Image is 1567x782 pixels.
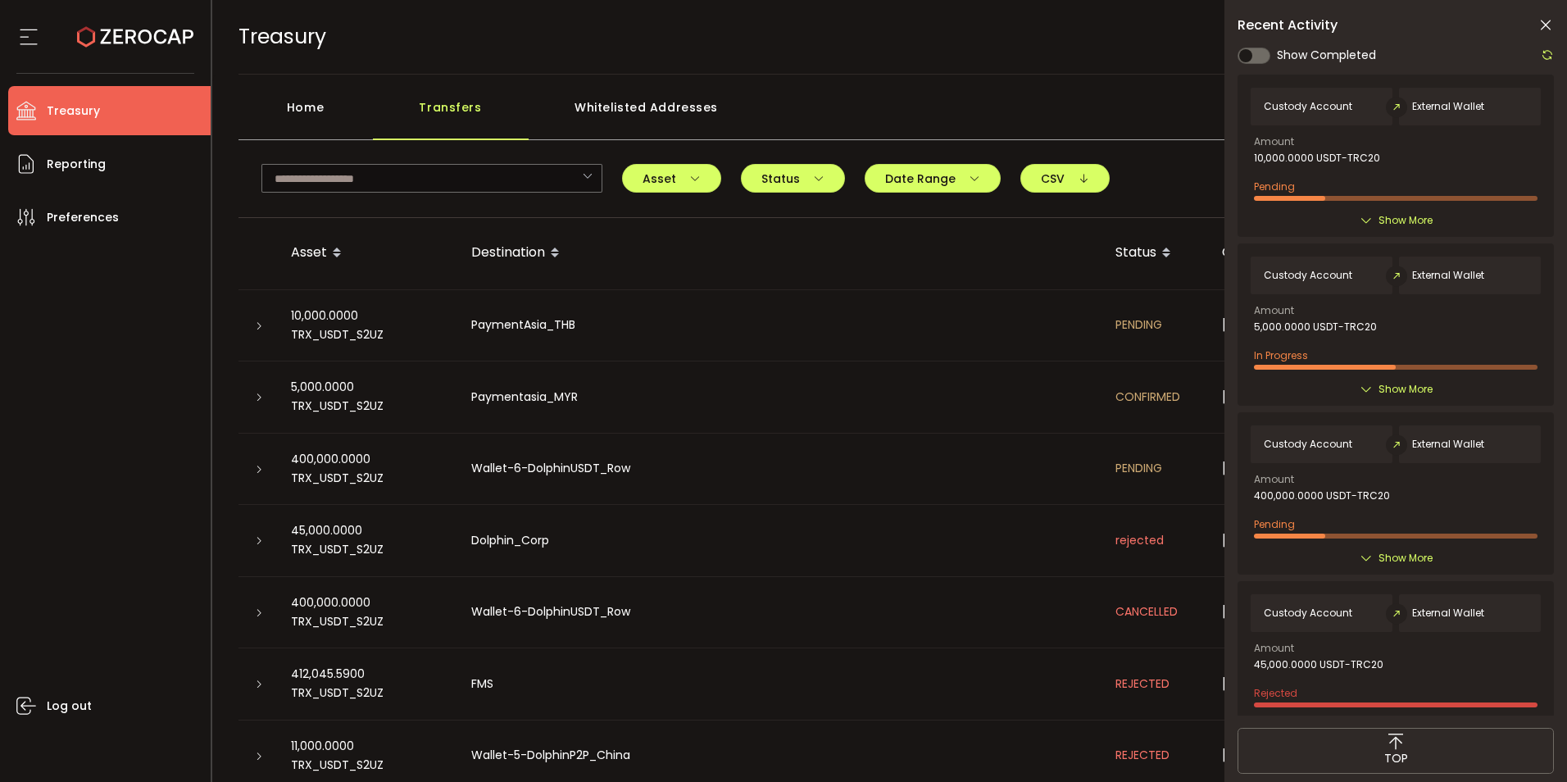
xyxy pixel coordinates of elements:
[1254,137,1294,147] span: Amount
[373,91,529,140] div: Transfers
[458,459,1102,478] div: Wallet-6-DolphinUSDT_Row
[1379,212,1433,229] span: Show More
[458,239,1102,267] div: Destination
[1238,19,1338,32] span: Recent Activity
[1254,348,1308,362] span: In Progress
[1254,643,1294,653] span: Amount
[1254,321,1377,333] span: 5,000.0000 USDT-TRC20
[1277,47,1376,64] span: Show Completed
[1264,607,1352,619] span: Custody Account
[1115,532,1164,548] span: rejected
[1264,101,1352,112] span: Custody Account
[458,602,1102,621] div: Wallet-6-DolphinUSDT_Row
[1412,101,1484,112] span: External Wallet
[1115,460,1162,476] span: PENDING
[278,378,458,416] div: 5,000.0000 TRX_USDT_S2UZ
[1209,746,1373,765] div: [DATE] 12:19:19
[1102,239,1209,267] div: Status
[47,206,119,230] span: Preferences
[278,593,458,631] div: 400,000.0000 TRX_USDT_S2UZ
[741,164,845,193] button: Status
[278,737,458,775] div: 11,000.0000 TRX_USDT_S2UZ
[278,307,458,344] div: 10,000.0000 TRX_USDT_S2UZ
[238,22,326,51] span: Treasury
[1115,389,1180,405] span: CONFIRMED
[1041,173,1089,184] span: CSV
[238,91,373,140] div: Home
[1379,550,1433,566] span: Show More
[1412,439,1484,450] span: External Wallet
[278,239,458,267] div: Asset
[1115,747,1170,763] span: REJECTED
[1412,607,1484,619] span: External Wallet
[865,164,1001,193] button: Date Range
[458,531,1102,550] div: Dolphin_Corp
[1115,675,1170,692] span: REJECTED
[529,91,765,140] div: Whitelisted Addresses
[1254,475,1294,484] span: Amount
[1115,603,1178,620] span: CANCELLED
[458,746,1102,765] div: Wallet-5-DolphinP2P_China
[278,521,458,559] div: 45,000.0000 TRX_USDT_S2UZ
[1209,531,1373,550] div: [DATE] 07:08:30
[458,675,1102,693] div: FMS
[761,173,824,184] span: Status
[1254,686,1297,700] span: Rejected
[1254,490,1390,502] span: 400,000.0000 USDT-TRC20
[643,173,701,184] span: Asset
[278,450,458,488] div: 400,000.0000 TRX_USDT_S2UZ
[1254,306,1294,316] span: Amount
[1485,703,1567,782] iframe: Chat Widget
[1209,602,1373,621] div: [DATE] 06:05:08
[1412,270,1484,281] span: External Wallet
[1254,180,1295,193] span: Pending
[1264,270,1352,281] span: Custody Account
[1264,439,1352,450] span: Custody Account
[47,99,100,123] span: Treasury
[1384,750,1408,767] span: TOP
[1209,388,1373,407] div: [DATE] 06:12:59
[1115,316,1162,333] span: PENDING
[1254,152,1380,164] span: 10,000.0000 USDT-TRC20
[1020,164,1110,193] button: CSV
[1209,675,1373,693] div: [DATE] 12:20:13
[1379,381,1433,398] span: Show More
[1254,659,1383,671] span: 45,000.0000 USDT-TRC20
[1209,239,1373,267] div: Created at
[278,665,458,702] div: 412,045.5900 TRX_USDT_S2UZ
[1209,459,1373,478] div: [DATE] 06:10:47
[47,152,106,176] span: Reporting
[885,173,980,184] span: Date Range
[458,316,1102,334] div: PaymentAsia_THB
[458,388,1102,407] div: Paymentasia_MYR
[1254,517,1295,531] span: Pending
[622,164,721,193] button: Asset
[47,694,92,718] span: Log out
[1209,316,1373,334] div: [DATE] 06:16:52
